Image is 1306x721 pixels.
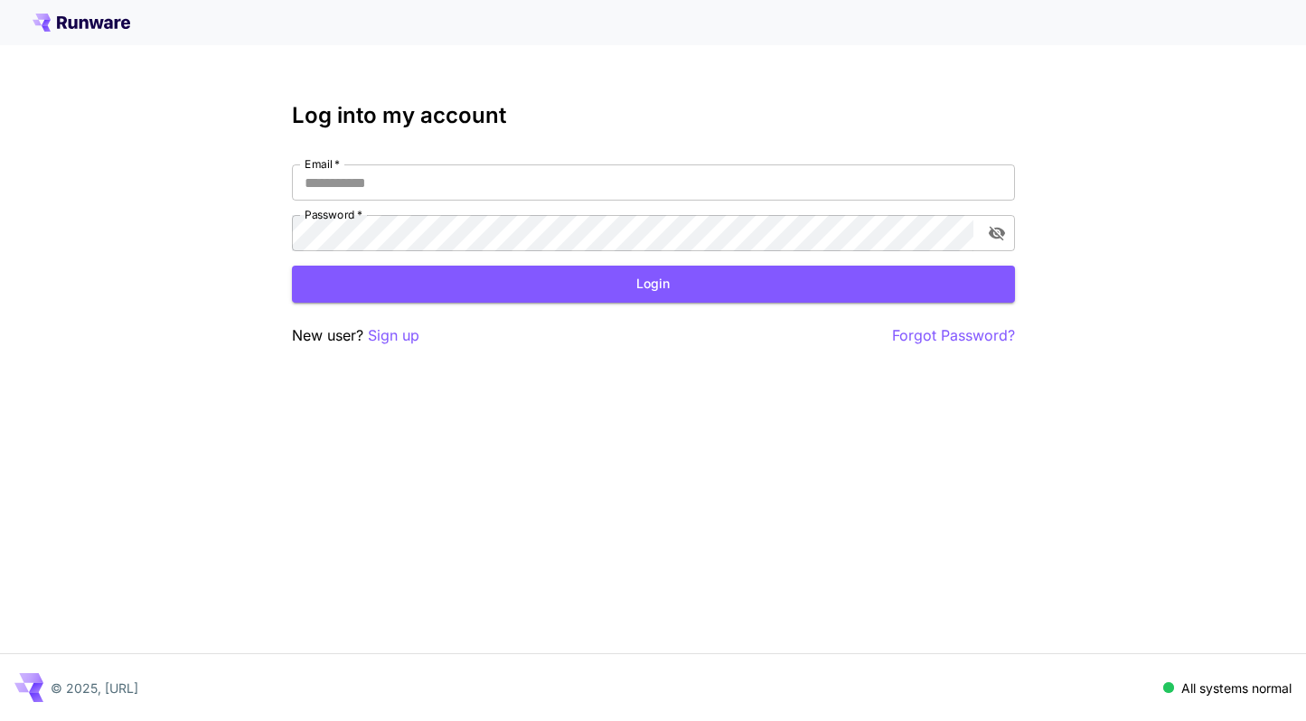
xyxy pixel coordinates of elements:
[51,679,138,698] p: © 2025, [URL]
[292,266,1015,303] button: Login
[368,324,419,347] button: Sign up
[305,207,362,222] label: Password
[892,324,1015,347] button: Forgot Password?
[305,156,340,172] label: Email
[292,103,1015,128] h3: Log into my account
[981,217,1013,249] button: toggle password visibility
[292,324,419,347] p: New user?
[1181,679,1292,698] p: All systems normal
